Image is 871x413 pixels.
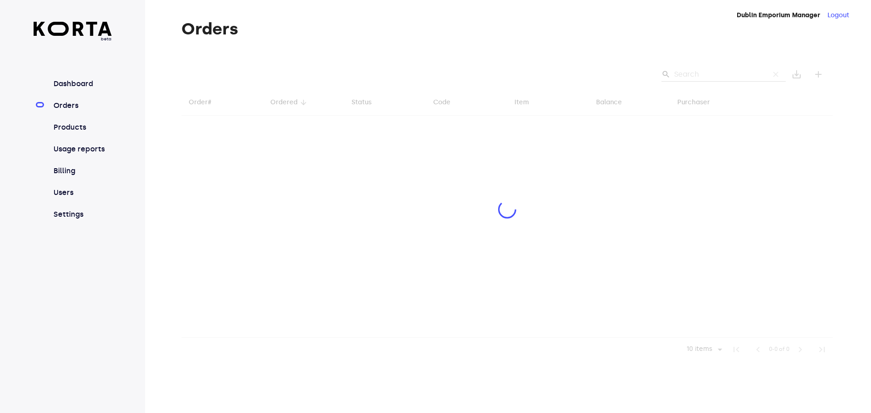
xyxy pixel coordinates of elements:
[181,20,833,38] h1: Orders
[52,209,112,220] a: Settings
[34,22,112,36] img: Korta
[52,187,112,198] a: Users
[52,100,112,111] a: Orders
[827,11,849,20] button: Logout
[52,122,112,133] a: Products
[34,22,112,42] a: beta
[52,78,112,89] a: Dashboard
[34,36,112,42] span: beta
[52,165,112,176] a: Billing
[737,11,820,19] strong: Dublin Emporium Manager
[52,144,112,155] a: Usage reports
